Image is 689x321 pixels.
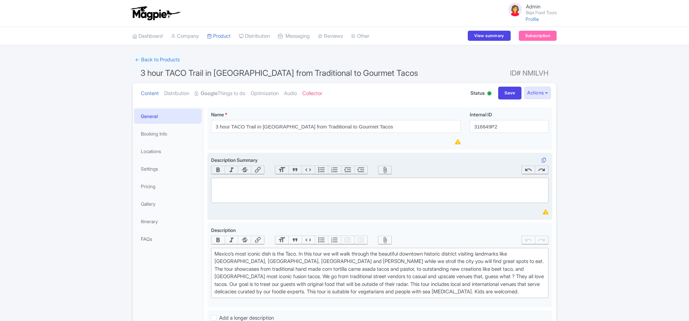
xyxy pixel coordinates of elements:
[524,87,551,99] button: Actions
[134,196,202,211] a: Gallery
[498,87,522,99] input: Save
[211,157,258,163] span: Description Summary
[318,27,343,46] a: Reviews
[535,236,548,244] button: Redo
[378,166,391,174] button: Attach Files
[302,166,315,174] button: Code
[132,27,163,46] a: Dashboard
[328,236,341,244] button: Numbers
[225,166,238,174] button: Italic
[510,66,548,80] span: ID# NMILVH
[132,53,182,66] a: ← Back to Products
[134,161,202,176] a: Settings
[195,83,245,104] a: GoogleThings to do
[341,236,354,244] button: Decrease Level
[288,166,302,174] button: Quote
[468,31,510,41] a: View summary
[486,89,493,99] div: Active
[214,250,545,296] div: Mexico’s most iconic dish is the Taco. In this tour we will walk through the beautiful downtown h...
[315,236,328,244] button: Bullets
[288,236,302,244] button: Quote
[284,83,297,104] a: Audio
[171,27,199,46] a: Company
[354,236,367,244] button: Increase Level
[201,90,218,97] strong: Google
[134,179,202,194] a: Pricing
[302,83,322,104] a: Collector
[519,31,557,41] a: Subscription
[341,166,354,174] button: Decrease Level
[207,27,231,46] a: Product
[134,109,202,124] a: General
[238,236,251,244] button: Strikethrough
[351,27,369,46] a: Other
[129,6,181,21] img: logo-ab69f6fb50320c5b225c76a69d11143b.png
[315,166,328,174] button: Bullets
[470,112,492,117] span: Internal ID
[522,166,535,174] button: Undo
[275,166,288,174] button: Heading
[164,83,189,104] a: Distribution
[134,231,202,246] a: FAQs
[354,166,367,174] button: Increase Level
[535,166,548,174] button: Redo
[278,27,310,46] a: Messaging
[219,315,274,321] span: Add a longer description
[211,227,236,233] span: Description
[526,3,540,10] span: Admin
[507,1,523,18] img: avatar_key_member-9c1dde93af8b07d7383eb8b5fb890c87.png
[522,236,535,244] button: Undo
[503,1,557,18] a: Admin Baja Food Tours
[539,157,548,163] i: Copy to other products
[134,214,202,229] a: Itinerary
[134,126,202,141] a: Booking Info
[470,89,485,96] span: Status
[211,166,225,174] button: Bold
[211,236,225,244] button: Bold
[238,166,251,174] button: Strikethrough
[141,83,159,104] a: Content
[455,139,461,144] i: Your product's name has 61 characters. We recommend between 10 and 60 characters.
[251,236,264,244] button: Link
[251,83,279,104] a: Optimization
[211,112,224,117] span: Name
[134,144,202,159] a: Locations
[328,166,341,174] button: Numbers
[239,27,270,46] a: Distribution
[275,236,288,244] button: Heading
[378,236,391,244] button: Attach Files
[141,68,418,78] span: 3 hour TACO Trail in [GEOGRAPHIC_DATA] from Traditional to Gourmet Tacos
[225,236,238,244] button: Italic
[526,10,557,15] small: Baja Food Tours
[251,166,264,174] button: Link
[543,209,548,214] i: Your product's description summary has 0 characters. We recommend between 100 and 255 characters.
[526,16,539,22] a: Profile
[302,236,315,244] button: Code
